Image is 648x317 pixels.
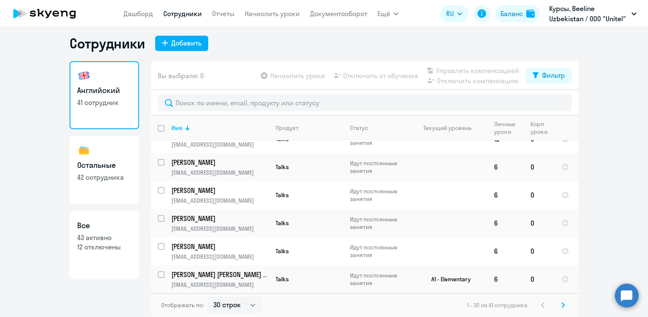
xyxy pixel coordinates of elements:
p: Идут постоянные занятия [350,159,408,175]
span: Вы выбрали: 0 [158,71,204,81]
div: Имя [171,124,182,132]
p: [EMAIL_ADDRESS][DOMAIN_NAME] [171,225,268,232]
p: [EMAIL_ADDRESS][DOMAIN_NAME] [171,281,268,289]
span: Talks [276,247,289,255]
td: 0 [524,265,555,293]
a: [PERSON_NAME] [171,242,268,251]
td: 6 [487,209,524,237]
a: [PERSON_NAME] [PERSON_NAME] o'g'li [171,270,268,279]
div: Добавить [171,38,201,48]
span: Talks [276,219,289,227]
button: Балансbalance [495,5,540,22]
div: Корп. уроки [531,120,547,136]
div: Имя [171,124,268,132]
span: Talks [276,275,289,283]
button: Фильтр [526,68,572,83]
div: Продукт [276,124,299,132]
img: balance [526,9,535,18]
p: 12 отключены [77,242,131,252]
div: Личные уроки [494,120,516,136]
a: Документооборот [310,9,367,18]
p: [PERSON_NAME] [171,158,267,167]
a: [PERSON_NAME] [171,158,268,167]
span: Ещё [377,8,390,19]
span: Talks [276,191,289,199]
p: [PERSON_NAME] [171,242,267,251]
h3: Все [77,220,131,231]
img: english [77,69,91,82]
span: RU [446,8,454,19]
div: Текущий уровень [423,124,472,132]
p: [PERSON_NAME] [171,214,267,223]
button: Ещё [377,5,399,22]
p: 41 сотрудник [77,98,131,107]
td: 0 [524,153,555,181]
h1: Сотрудники [70,35,145,52]
td: 0 [524,209,555,237]
td: 6 [487,153,524,181]
span: Talks [276,163,289,171]
p: [EMAIL_ADDRESS][DOMAIN_NAME] [171,141,268,148]
p: Идут постоянные занятия [350,187,408,203]
td: 6 [487,237,524,265]
a: Начислить уроки [245,9,300,18]
a: Английский41 сотрудник [70,61,139,129]
h3: Остальные [77,160,131,171]
p: [PERSON_NAME] [PERSON_NAME] o'g'li [171,270,267,279]
input: Поиск по имени, email, продукту или статусу [158,94,572,111]
div: Статус [350,124,368,132]
p: Идут постоянные занятия [350,272,408,287]
div: Текущий уровень [415,124,487,132]
td: 0 [524,181,555,209]
td: 6 [487,265,524,293]
a: Дашборд [123,9,153,18]
span: 1 - 30 из 41 сотрудника [467,301,528,309]
p: [EMAIL_ADDRESS][DOMAIN_NAME] [171,197,268,204]
img: others [77,144,91,157]
div: Продукт [276,124,343,132]
div: Статус [350,124,408,132]
div: Личные уроки [494,120,523,136]
p: Идут постоянные занятия [350,243,408,259]
button: Курсы, Beeline Uzbekistan / ООО "Unitel" [545,3,641,24]
td: 0 [524,237,555,265]
h3: Английский [77,85,131,96]
p: [EMAIL_ADDRESS][DOMAIN_NAME] [171,253,268,260]
button: RU [440,5,468,22]
div: Корп. уроки [531,120,554,136]
a: Все43 активно12 отключены [70,211,139,279]
p: 42 сотрудника [77,173,131,182]
a: Остальные42 сотрудника [70,136,139,204]
a: [PERSON_NAME] [171,186,268,195]
p: [PERSON_NAME] [171,186,267,195]
p: 43 активно [77,233,131,242]
p: Курсы, Beeline Uzbekistan / ООО "Unitel" [549,3,628,24]
a: Отчеты [212,9,235,18]
div: Фильтр [542,70,565,80]
p: Идут постоянные занятия [350,215,408,231]
td: A1 - Elementary [408,265,487,293]
a: [PERSON_NAME] [171,214,268,223]
td: 6 [487,181,524,209]
a: Сотрудники [163,9,202,18]
div: Баланс [500,8,523,19]
button: Добавить [155,36,208,51]
p: [EMAIL_ADDRESS][DOMAIN_NAME] [171,169,268,176]
span: Отображать по: [161,301,204,309]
